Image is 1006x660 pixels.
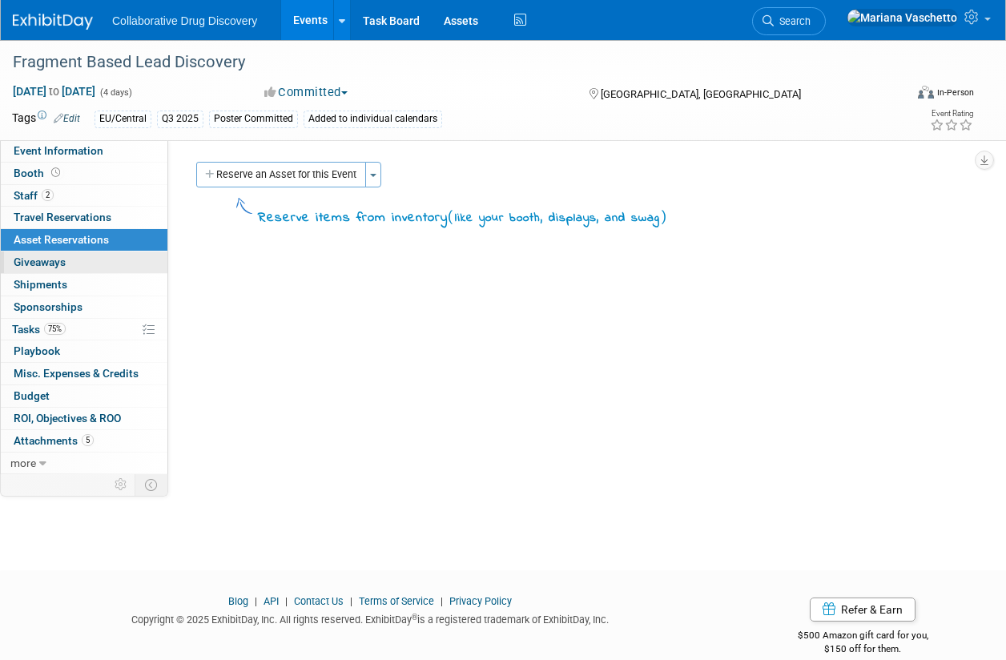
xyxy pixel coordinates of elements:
span: | [281,595,292,607]
span: Staff [14,189,54,202]
span: Attachments [14,434,94,447]
span: (4 days) [99,87,132,98]
span: | [346,595,356,607]
a: Edit [54,113,80,124]
a: API [264,595,279,607]
a: Staff2 [1,185,167,207]
span: 2 [42,189,54,201]
a: Refer & Earn [810,598,915,622]
div: Copyright © 2025 ExhibitDay, Inc. All rights reserved. ExhibitDay is a registered trademark of Ex... [12,609,727,627]
a: Privacy Policy [449,595,512,607]
span: Asset Reservations [14,233,109,246]
a: Travel Reservations [1,207,167,228]
span: 75% [44,323,66,335]
a: Sponsorships [1,296,167,318]
div: Added to individual calendars [304,111,442,127]
span: Collaborative Drug Discovery [112,14,257,27]
td: Personalize Event Tab Strip [107,474,135,495]
span: Giveaways [14,256,66,268]
span: Search [774,15,811,27]
td: Toggle Event Tabs [135,474,168,495]
span: Misc. Expenses & Credits [14,367,139,380]
span: Shipments [14,278,67,291]
a: Tasks75% [1,319,167,340]
div: Fragment Based Lead Discovery [7,48,891,77]
button: Reserve an Asset for this Event [196,162,366,187]
div: $150 off for them. [751,642,974,656]
button: Committed [259,84,354,101]
img: ExhibitDay [13,14,93,30]
img: Format-Inperson.png [918,86,934,99]
span: [GEOGRAPHIC_DATA], [GEOGRAPHIC_DATA] [601,88,801,100]
div: Event Rating [930,110,973,118]
a: Budget [1,385,167,407]
div: Reserve items from inventory [258,207,667,228]
div: Q3 2025 [157,111,203,127]
a: Asset Reservations [1,229,167,251]
div: Poster Committed [209,111,298,127]
a: Misc. Expenses & Credits [1,363,167,384]
td: Tags [12,110,80,128]
a: Terms of Service [359,595,434,607]
span: Booth [14,167,63,179]
span: | [437,595,447,607]
span: | [251,595,261,607]
a: Giveaways [1,252,167,273]
span: Sponsorships [14,300,82,313]
span: Playbook [14,344,60,357]
div: In-Person [936,87,974,99]
a: Shipments [1,274,167,296]
a: Booth [1,163,167,184]
span: to [46,85,62,98]
a: Contact Us [294,595,344,607]
span: Travel Reservations [14,211,111,223]
img: Mariana Vaschetto [847,9,958,26]
span: ( [448,208,455,224]
a: Attachments5 [1,430,167,452]
a: Blog [228,595,248,607]
span: ROI, Objectives & ROO [14,412,121,425]
span: Event Information [14,144,103,157]
a: Search [752,7,826,35]
span: Booth not reserved yet [48,167,63,179]
span: more [10,457,36,469]
div: EU/Central [95,111,151,127]
a: Event Information [1,140,167,162]
span: Budget [14,389,50,402]
div: $500 Amazon gift card for you, [751,618,974,655]
sup: ® [412,613,417,622]
span: [DATE] [DATE] [12,84,96,99]
span: like your booth, displays, and swag [455,209,660,227]
a: more [1,453,167,474]
span: ) [660,208,667,224]
span: Tasks [12,323,66,336]
a: ROI, Objectives & ROO [1,408,167,429]
a: Playbook [1,340,167,362]
span: 5 [82,434,94,446]
div: Event Format [834,83,974,107]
